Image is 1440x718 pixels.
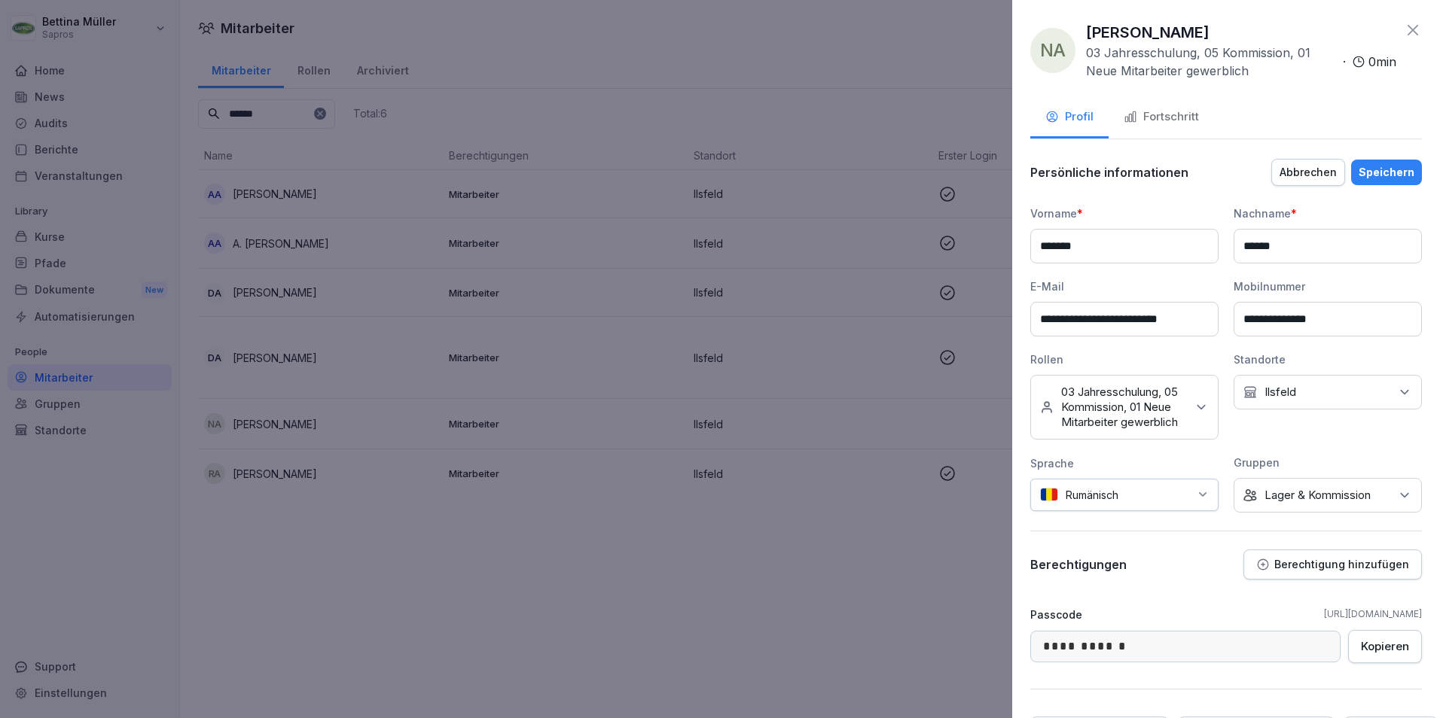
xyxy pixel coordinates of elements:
p: 03 Jahresschulung, 05 Kommission, 01 Neue Mitarbeiter gewerblich [1086,44,1337,80]
div: Standorte [1234,351,1422,367]
div: Kopieren [1361,638,1409,655]
div: Profil [1045,108,1094,126]
div: Speichern [1359,164,1414,181]
p: Lager & Kommission [1265,488,1371,503]
div: Rumänisch [1030,479,1219,511]
p: [PERSON_NAME] [1086,21,1210,44]
p: Passcode [1030,607,1082,622]
button: Abbrechen [1271,159,1345,186]
div: Sprache [1030,455,1219,471]
button: Berechtigung hinzufügen [1243,549,1422,580]
p: Persönliche informationen [1030,165,1188,180]
div: E-Mail [1030,278,1219,294]
a: [URL][DOMAIN_NAME] [1324,607,1422,621]
div: Nachname [1234,205,1422,221]
div: Mobilnummer [1234,278,1422,294]
p: 0 min [1368,53,1396,71]
div: Vorname [1030,205,1219,221]
div: Abbrechen [1280,164,1337,181]
div: Gruppen [1234,455,1422,470]
button: Speichern [1351,160,1422,185]
p: Berechtigungen [1030,557,1127,572]
button: Fortschritt [1109,98,1214,138]
button: Profil [1030,98,1109,138]
div: Rollen [1030,351,1219,367]
div: · [1086,44,1396,80]
p: Berechtigung hinzufügen [1274,558,1409,570]
button: Kopieren [1348,630,1422,663]
div: Fortschritt [1124,108,1199,126]
p: 03 Jahresschulung, 05 Kommission, 01 Neue Mitarbeiter gewerblich [1061,385,1186,430]
div: NA [1030,28,1075,73]
img: ro.svg [1040,488,1058,502]
p: Ilsfeld [1265,385,1296,400]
